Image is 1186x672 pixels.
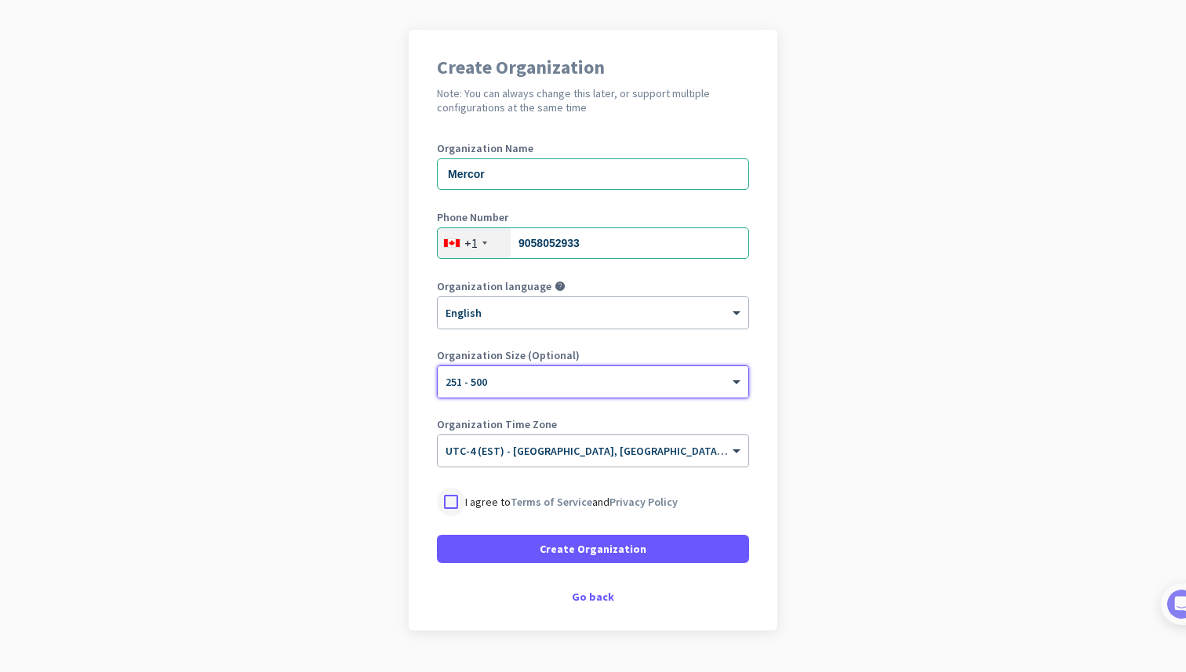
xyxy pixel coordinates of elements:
[555,281,566,292] i: help
[464,235,478,251] div: +1
[437,350,749,361] label: Organization Size (Optional)
[437,143,749,154] label: Organization Name
[437,158,749,190] input: What is the name of your organization?
[437,86,749,114] h2: Note: You can always change this later, or support multiple configurations at the same time
[540,541,646,557] span: Create Organization
[609,495,678,509] a: Privacy Policy
[437,227,749,259] input: 506-234-5678
[511,495,592,509] a: Terms of Service
[437,58,749,77] h1: Create Organization
[437,212,749,223] label: Phone Number
[437,535,749,563] button: Create Organization
[437,419,749,430] label: Organization Time Zone
[465,494,678,510] p: I agree to and
[437,591,749,602] div: Go back
[437,281,551,292] label: Organization language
